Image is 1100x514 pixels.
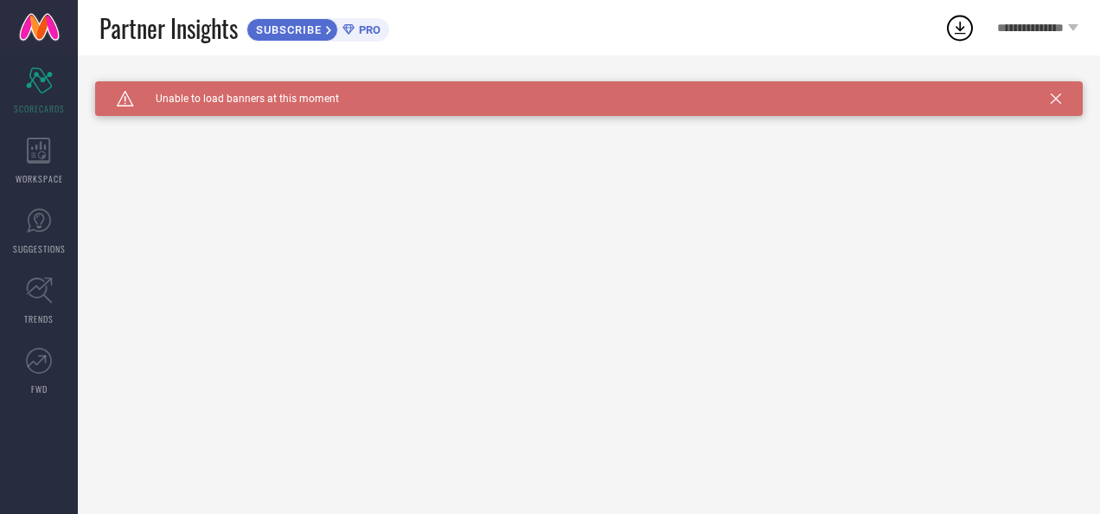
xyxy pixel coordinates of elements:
span: Partner Insights [99,10,238,46]
span: FWD [31,382,48,395]
a: SUBSCRIBEPRO [246,14,389,42]
span: WORKSPACE [16,172,63,185]
span: TRENDS [24,312,54,325]
span: SUBSCRIBE [247,23,326,36]
span: SUGGESTIONS [13,242,66,255]
span: PRO [355,23,381,36]
span: SCORECARDS [14,102,65,115]
div: Unable to load filters at this moment. Please try later. [95,81,1083,95]
span: Unable to load banners at this moment [134,93,339,105]
div: Open download list [944,12,975,43]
